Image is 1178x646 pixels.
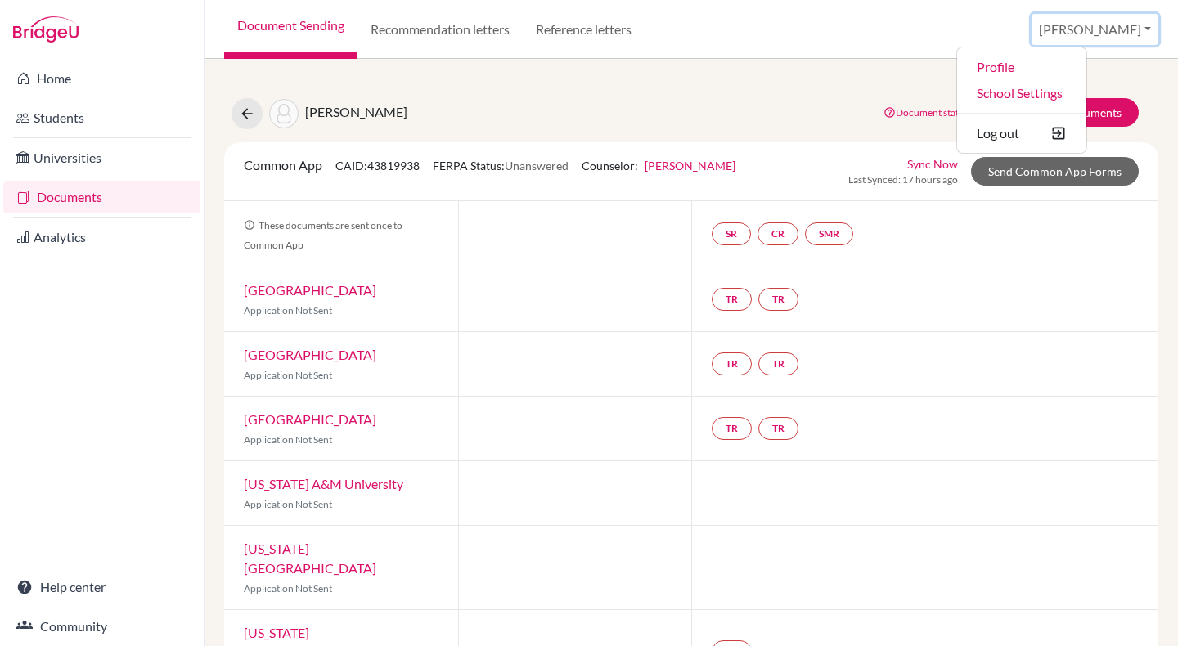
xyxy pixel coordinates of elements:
[758,222,798,245] a: CR
[3,610,200,643] a: Community
[244,541,376,576] a: [US_STATE][GEOGRAPHIC_DATA]
[244,304,332,316] span: Application Not Sent
[883,106,985,119] a: Document status key
[758,417,798,440] a: TR
[3,62,200,95] a: Home
[712,352,752,375] a: TR
[1032,14,1158,45] button: [PERSON_NAME]
[244,282,376,298] a: [GEOGRAPHIC_DATA]
[957,120,1086,146] button: Log out
[957,80,1086,106] a: School Settings
[305,104,407,119] span: [PERSON_NAME]
[3,101,200,134] a: Students
[244,347,376,362] a: [GEOGRAPHIC_DATA]
[848,173,958,187] span: Last Synced: 17 hours ago
[335,159,420,173] span: CAID: 43819938
[957,54,1086,80] a: Profile
[712,417,752,440] a: TR
[712,222,751,245] a: SR
[582,159,735,173] span: Counselor:
[505,159,569,173] span: Unanswered
[244,476,403,491] a: [US_STATE] A&M University
[758,352,798,375] a: TR
[805,222,853,245] a: SMR
[956,47,1087,154] ul: [PERSON_NAME]
[3,221,200,253] a: Analytics
[433,159,569,173] span: FERPA Status:
[3,181,200,213] a: Documents
[244,157,322,173] span: Common App
[244,369,332,381] span: Application Not Sent
[13,16,79,43] img: Bridge-U
[244,582,332,594] span: Application Not Sent
[907,155,958,173] a: Sync Now
[971,157,1139,186] a: Send Common App Forms
[758,288,798,311] a: TR
[645,159,735,173] a: [PERSON_NAME]
[244,219,402,251] span: These documents are sent once to Common App
[712,288,752,311] a: TR
[244,433,332,446] span: Application Not Sent
[244,411,376,427] a: [GEOGRAPHIC_DATA]
[244,498,332,510] span: Application Not Sent
[3,571,200,603] a: Help center
[3,141,200,174] a: Universities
